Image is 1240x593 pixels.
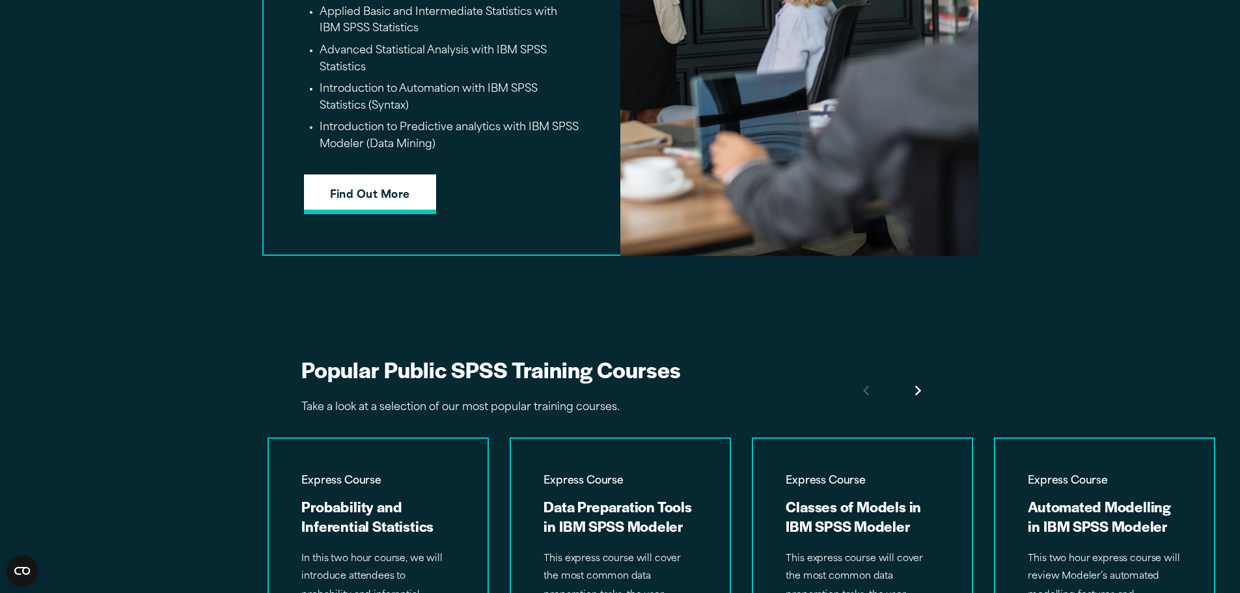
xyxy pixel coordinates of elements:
[320,5,579,38] li: Applied Basic and Intermediate Statistics with IBM SPSS Statistics
[786,497,939,536] h3: Classes of Models in IBM SPSS Modeler
[320,81,579,115] li: Introduction to Automation with IBM SPSS Statistics (Syntax)
[915,385,921,396] svg: Right pointing chevron
[7,555,38,586] button: Open CMP widget
[320,120,579,153] li: Introduction to Predictive analytics with IBM SPSS Modeler (Data Mining)
[898,370,939,411] button: Move to next slide
[304,174,436,215] a: Find Out More
[1028,473,1181,494] span: Express Course
[320,43,579,76] li: Advanced Statistical Analysis with IBM SPSS Statistics
[544,497,696,536] h3: Data Preparation Tools in IBM SPSS Modeler
[301,473,454,494] span: Express Course
[786,473,939,494] span: Express Course
[301,355,757,384] h2: Popular Public SPSS Training Courses
[544,473,696,494] span: Express Course
[301,497,454,536] h3: Probability and Inferential Statistics
[301,398,757,417] p: Take a look at a selection of our most popular training courses.
[1028,497,1181,536] h3: Automated Modelling in IBM SPSS Modeler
